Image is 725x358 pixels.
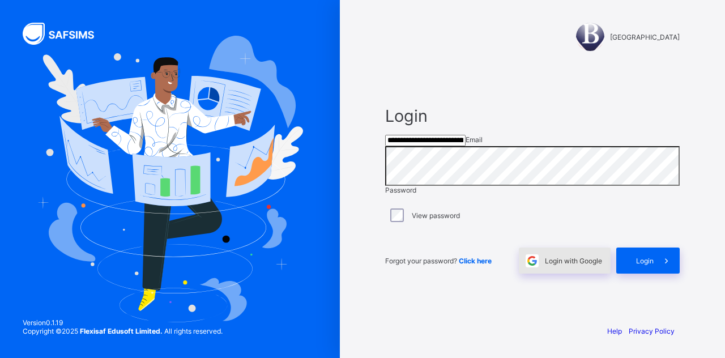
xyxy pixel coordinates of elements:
[37,36,303,322] img: Hero Image
[80,327,163,335] strong: Flexisaf Edusoft Limited.
[526,254,539,267] img: google.396cfc9801f0270233282035f929180a.svg
[23,318,223,327] span: Version 0.1.19
[23,327,223,335] span: Copyright © 2025 All rights reserved.
[636,257,654,265] span: Login
[385,106,680,126] span: Login
[607,327,622,335] a: Help
[385,257,492,265] span: Forgot your password?
[466,135,483,144] span: Email
[385,186,416,194] span: Password
[459,257,492,265] a: Click here
[412,211,460,220] label: View password
[629,327,675,335] a: Privacy Policy
[545,257,602,265] span: Login with Google
[23,23,108,45] img: SAFSIMS Logo
[610,33,680,41] span: [GEOGRAPHIC_DATA]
